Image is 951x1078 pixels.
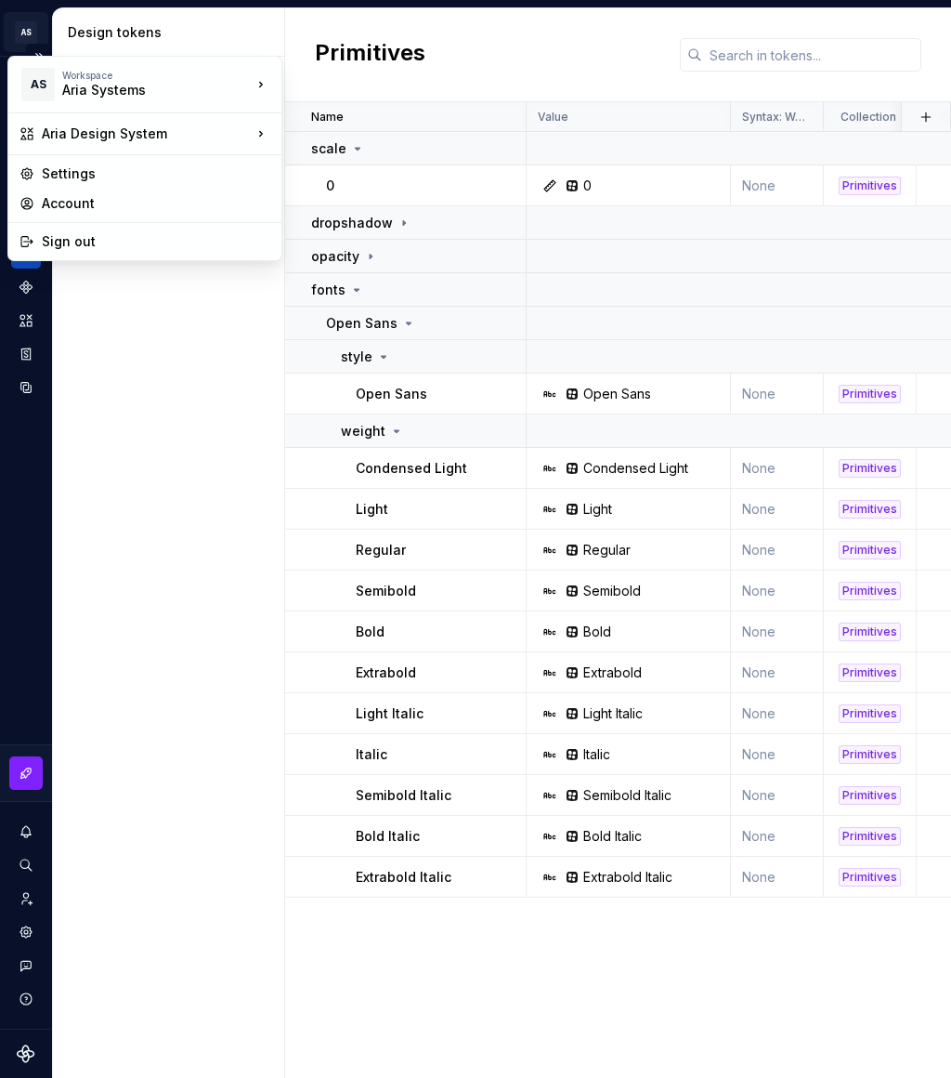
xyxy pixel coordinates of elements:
[42,164,270,183] div: Settings
[62,70,252,81] div: Workspace
[42,125,252,143] div: Aria Design System
[21,68,55,101] div: AS
[42,194,270,213] div: Account
[62,81,220,99] div: Aria Systems
[42,232,270,251] div: Sign out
